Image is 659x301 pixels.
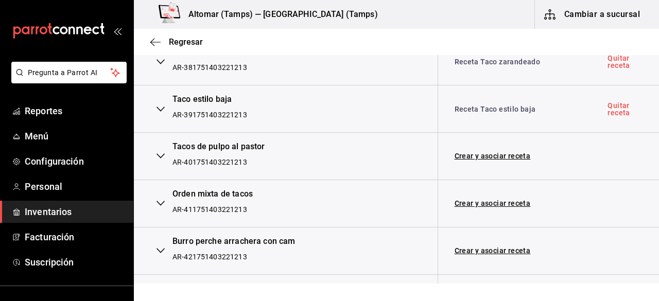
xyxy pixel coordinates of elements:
[455,200,531,207] a: Crear y asociar receta
[25,255,125,269] span: Suscripción
[172,283,273,295] div: Taco de Rib Eye con queso
[455,58,541,66] a: Receta Taco zarandeado
[172,204,253,215] div: AR-411751403221213
[172,62,247,73] div: AR-381751403221213
[455,104,536,114] a: Receta Taco estilo baja
[608,102,643,116] a: Quitar receta
[608,55,643,69] a: Quitar receta
[25,230,125,244] span: Facturación
[7,75,127,85] a: Pregunta a Parrot AI
[455,247,531,254] a: Crear y asociar receta
[172,236,296,247] div: Burro perche arrachera con cam
[25,180,125,193] span: Personal
[180,8,378,21] h3: Altomar (Tamps) — [GEOGRAPHIC_DATA] (Tamps)
[169,37,203,47] span: Regresar
[25,205,125,219] span: Inventarios
[25,154,125,168] span: Configuración
[28,67,111,78] span: Pregunta a Parrot AI
[455,152,531,160] a: Crear y asociar receta
[172,141,265,153] div: Tacos de pulpo al pastor
[150,37,203,47] button: Regresar
[11,62,127,83] button: Pregunta a Parrot AI
[172,94,247,105] div: Taco estilo baja
[172,188,253,200] div: Orden mixta de tacos
[455,105,536,113] a: Receta Taco estilo baja
[25,104,125,118] span: Reportes
[172,157,265,167] div: AR-401751403221213
[455,57,541,67] a: Receta Taco zarandeado
[25,129,125,143] span: Menú
[172,110,247,120] div: AR-391751403221213
[113,27,122,35] button: open_drawer_menu
[172,252,296,262] div: AR-421751403221213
